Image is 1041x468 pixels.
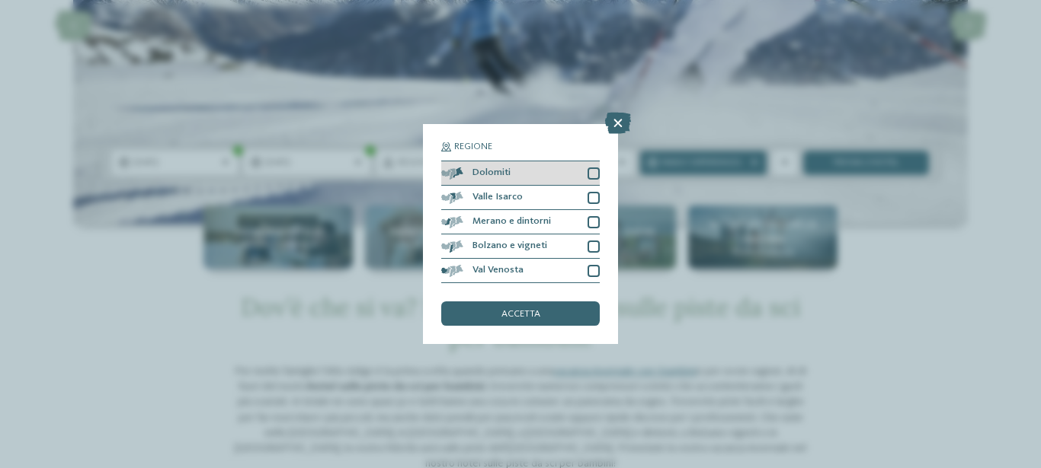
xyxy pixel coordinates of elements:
[472,193,523,202] span: Valle Isarco
[472,168,511,178] span: Dolomiti
[472,266,524,275] span: Val Venosta
[501,310,540,320] span: accetta
[472,217,551,227] span: Merano e dintorni
[472,241,547,251] span: Bolzano e vigneti
[454,142,492,152] span: Regione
